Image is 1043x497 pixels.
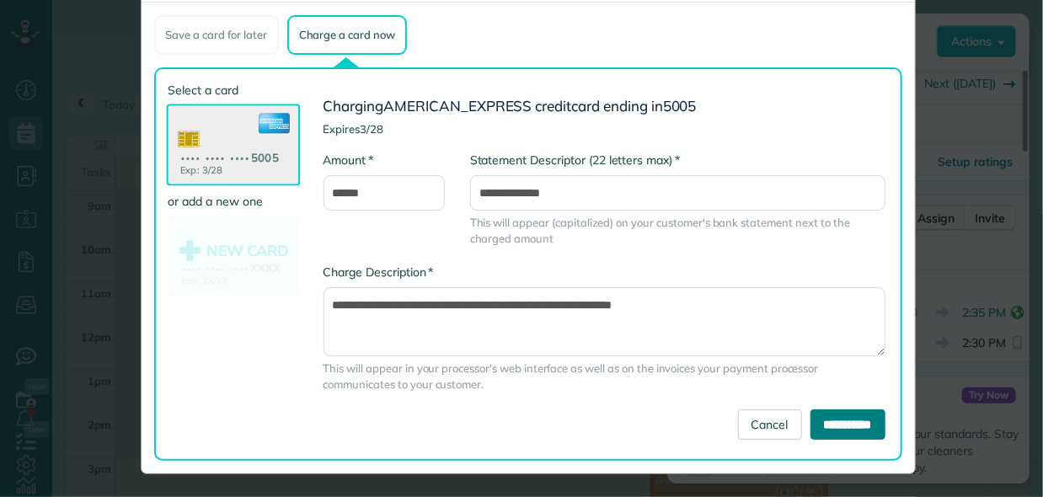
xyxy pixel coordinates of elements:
[324,123,885,135] h4: Expires
[324,264,434,281] label: Charge Description
[324,361,885,393] span: This will appear in your processor's web interface as well as on the invoices your payment proces...
[287,15,407,55] div: Charge a card now
[168,193,298,210] label: or add a new one
[154,15,279,55] div: Save a card for later
[324,152,373,168] label: Amount
[470,152,680,168] label: Statement Descriptor (22 letters max)
[168,82,298,99] label: Select a card
[324,99,885,115] h3: Charging card ending in
[663,97,697,115] span: 5005
[470,215,885,247] span: This will appear (capitalized) on your customer's bank statement next to the charged amount
[383,97,532,115] span: AMERICAN_EXPRESS
[536,97,572,115] span: credit
[738,409,802,440] a: Cancel
[360,122,383,136] span: 3/28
